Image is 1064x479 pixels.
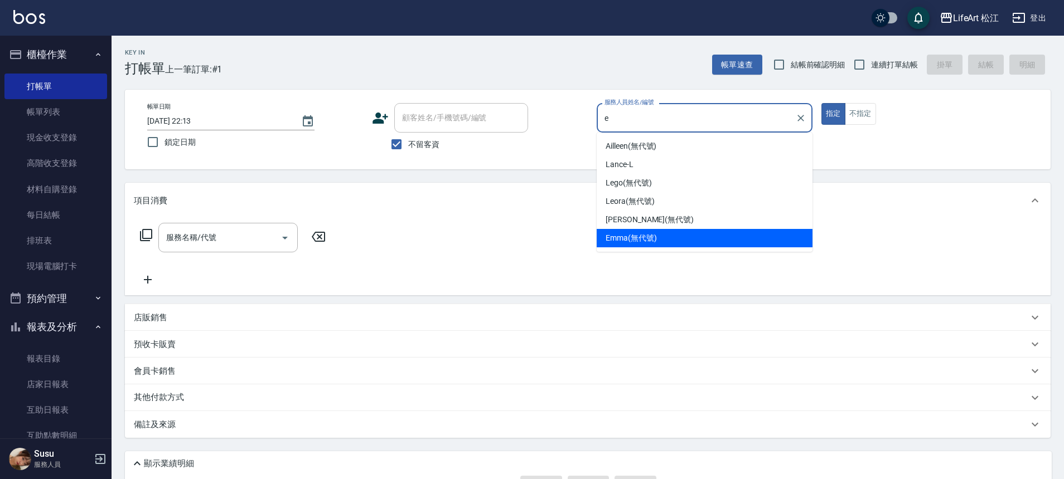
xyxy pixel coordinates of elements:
span: Lance -L [606,159,633,170]
div: LifeArt 松江 [953,11,999,25]
button: 櫃檯作業 [4,40,107,69]
p: 會員卡銷售 [134,365,176,377]
button: Open [276,229,294,247]
div: 預收卡販賣 [125,331,1051,358]
input: YYYY/MM/DD hh:mm [147,112,290,130]
p: 店販銷售 [134,312,167,324]
button: 帳單速查 [712,55,762,75]
button: Choose date, selected date is 2025-09-19 [294,108,321,135]
a: 每日結帳 [4,202,107,228]
span: Emma (無代號) [606,232,657,244]
span: 連續打單結帳 [871,59,918,71]
p: 顯示業績明細 [144,458,194,470]
span: 結帳前確認明細 [791,59,845,71]
button: 預約管理 [4,284,107,313]
a: 店家日報表 [4,372,107,397]
label: 服務人員姓名/編號 [604,98,654,106]
button: LifeArt 松江 [935,7,1004,30]
h3: 打帳單 [125,61,165,76]
img: Logo [13,10,45,24]
a: 報表目錄 [4,346,107,372]
img: Person [9,448,31,470]
span: 鎖定日期 [165,136,196,148]
button: 報表及分析 [4,312,107,341]
a: 互助日報表 [4,397,107,423]
p: 其他付款方式 [134,392,190,404]
div: 會員卡銷售 [125,358,1051,384]
div: 店販銷售 [125,304,1051,331]
label: 帳單日期 [147,102,171,111]
button: 登出 [1008,8,1051,28]
a: 排班表 [4,228,107,253]
div: 項目消費 [125,183,1051,218]
span: 不留客資 [408,139,439,150]
span: 上一筆訂單:#1 [165,62,223,76]
div: 其他付款方式 [125,384,1051,411]
p: 預收卡販賣 [134,339,176,350]
button: save [907,7,930,29]
button: 不指定 [845,103,876,125]
h2: Key In [125,49,165,56]
a: 現金收支登錄 [4,125,107,150]
span: Lego (無代號) [606,177,652,189]
span: [PERSON_NAME] (無代號) [606,214,694,226]
a: 互助點數明細 [4,423,107,448]
div: 備註及來源 [125,411,1051,438]
span: Ailleen (無代號) [606,140,656,152]
button: Clear [793,110,809,126]
a: 帳單列表 [4,99,107,125]
p: 服務人員 [34,460,91,470]
button: 指定 [821,103,845,125]
p: 備註及來源 [134,419,176,431]
p: 項目消費 [134,195,167,207]
a: 打帳單 [4,74,107,99]
a: 高階收支登錄 [4,150,107,176]
a: 現場電腦打卡 [4,253,107,279]
span: Leora (無代號) [606,195,655,207]
a: 材料自購登錄 [4,177,107,202]
h5: Susu [34,448,91,460]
